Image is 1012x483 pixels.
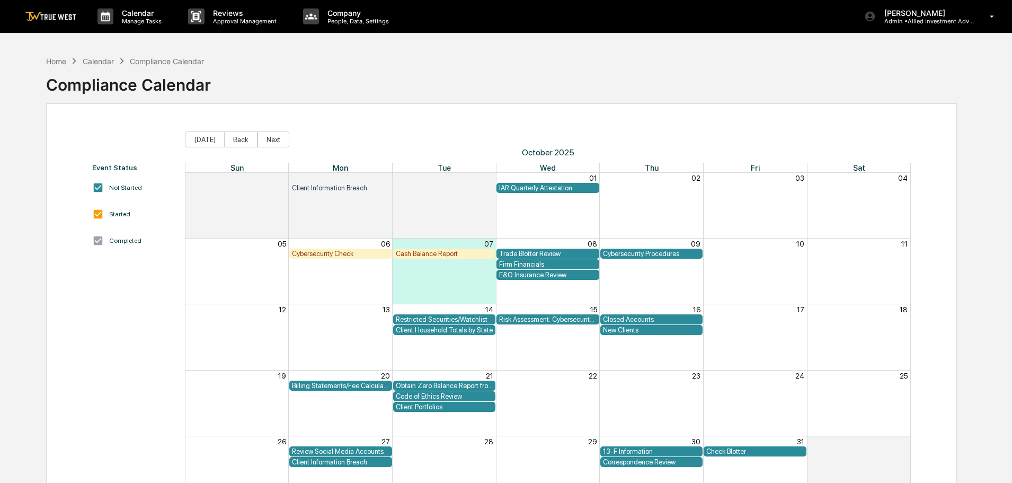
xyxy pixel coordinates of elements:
[499,271,597,279] div: E&O Insurance Review
[292,382,389,390] div: Billing Statements/Fee Calculations Report
[92,163,174,172] div: Event Status
[109,184,142,191] div: Not Started
[113,8,167,17] p: Calendar
[796,240,804,248] button: 10
[588,240,597,248] button: 08
[258,131,289,147] button: Next
[797,437,804,446] button: 31
[185,147,911,157] span: October 2025
[383,305,390,314] button: 13
[900,372,908,380] button: 25
[590,305,597,314] button: 15
[319,17,394,25] p: People, Data, Settings
[279,305,286,314] button: 12
[900,305,908,314] button: 18
[603,447,700,455] div: 13-F Information
[645,163,659,172] span: Thu
[795,372,804,380] button: 24
[230,163,244,172] span: Sun
[485,305,493,314] button: 14
[795,174,804,182] button: 03
[438,163,451,172] span: Tue
[540,163,556,172] span: Wed
[113,17,167,25] p: Manage Tasks
[876,17,974,25] p: Admin • Allied Investment Advisors
[381,372,390,380] button: 20
[292,250,389,258] div: Cybersecurity Check
[589,174,597,182] button: 01
[381,174,390,182] button: 29
[396,250,493,258] div: Cash Balance Report
[130,57,204,66] div: Compliance Calendar
[83,57,114,66] div: Calendar
[603,315,700,323] div: Closed Accounts
[853,163,865,172] span: Sat
[589,372,597,380] button: 22
[46,67,211,94] div: Compliance Calendar
[900,437,908,446] button: 01
[588,437,597,446] button: 29
[205,17,282,25] p: Approval Management
[292,184,389,192] div: Client Information Breach
[205,8,282,17] p: Reviews
[381,240,390,248] button: 06
[46,57,66,66] div: Home
[224,131,258,147] button: Back
[319,8,394,17] p: Company
[876,8,974,17] p: [PERSON_NAME]
[292,447,389,455] div: Review Social Media Accounts
[484,174,493,182] button: 30
[185,131,225,147] button: [DATE]
[978,448,1007,477] iframe: Open customer support
[484,240,493,248] button: 07
[381,437,390,446] button: 27
[484,437,493,446] button: 28
[692,372,700,380] button: 23
[396,392,493,400] div: Code of Ethics Review
[751,163,760,172] span: Fri
[499,315,597,323] div: Risk Assessment: Cybersecurity and Technology Vendor Review
[499,250,597,258] div: Trade Blotter Review
[25,12,76,22] img: logo
[109,237,141,244] div: Completed
[333,163,348,172] span: Mon
[691,240,700,248] button: 09
[278,372,286,380] button: 19
[486,372,493,380] button: 21
[278,240,286,248] button: 05
[277,174,286,182] button: 28
[901,240,908,248] button: 11
[603,458,700,466] div: Correspondence Review
[706,447,804,455] div: Check Blotter
[396,315,493,323] div: Restricted Securities/Watchlist
[499,184,597,192] div: IAR Quarterly Attestation
[797,305,804,314] button: 17
[396,382,493,390] div: Obtain Zero Balance Report from Custodian
[109,210,130,218] div: Started
[898,174,908,182] button: 04
[396,326,493,334] div: Client Household Totals by State
[603,326,700,334] div: New Clients
[396,403,493,411] div: Client Portfolios
[691,437,700,446] button: 30
[278,437,286,446] button: 26
[693,305,700,314] button: 16
[691,174,700,182] button: 02
[292,458,389,466] div: Client Information Breach
[499,260,597,268] div: Firm Financials
[603,250,700,258] div: Cybersecurity Procedures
